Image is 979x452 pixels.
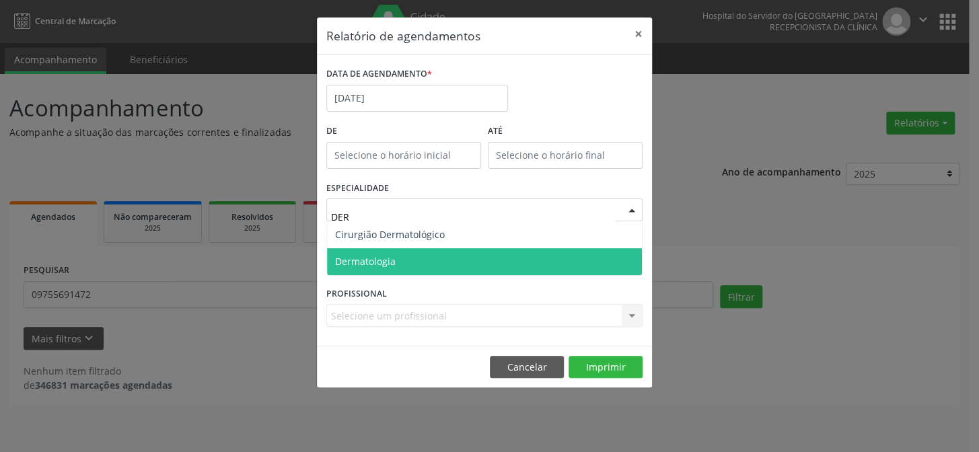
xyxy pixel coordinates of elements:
span: Cirurgião Dermatológico [335,228,445,241]
input: Seleciona uma especialidade [331,203,615,230]
label: De [326,121,481,142]
input: Selecione o horário final [488,142,643,169]
button: Close [625,17,652,50]
input: Selecione uma data ou intervalo [326,85,508,112]
label: ESPECIALIDADE [326,178,389,199]
label: PROFISSIONAL [326,283,387,304]
label: DATA DE AGENDAMENTO [326,64,432,85]
h5: Relatório de agendamentos [326,27,480,44]
label: ATÉ [488,121,643,142]
span: Dermatologia [335,255,396,268]
input: Selecione o horário inicial [326,142,481,169]
button: Imprimir [569,356,643,379]
button: Cancelar [490,356,564,379]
